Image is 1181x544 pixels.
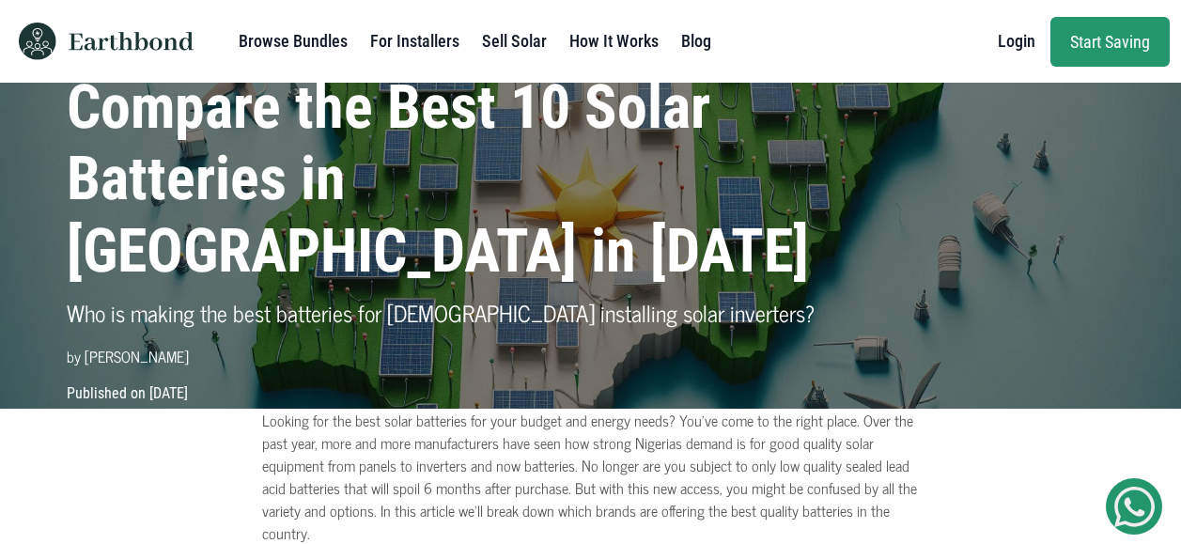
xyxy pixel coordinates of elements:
[482,23,547,60] a: Sell Solar
[11,23,64,60] img: Earthbond icon logo
[998,23,1035,60] a: Login
[239,23,348,60] a: Browse Bundles
[67,72,847,288] h1: Compare the Best 10 Solar Batteries in [GEOGRAPHIC_DATA] in [DATE]
[569,23,659,60] a: How It Works
[67,345,847,367] p: by [PERSON_NAME]
[55,382,1127,405] p: Published on [DATE]
[1050,17,1170,67] a: Start Saving
[262,409,920,544] p: Looking for the best solar batteries for your budget and energy needs? You've come to the right p...
[67,296,847,330] p: Who is making the best batteries for [DEMOGRAPHIC_DATA] installing solar inverters?
[1114,487,1155,527] img: Get Started On Earthbond Via Whatsapp
[11,8,194,75] a: Earthbond icon logo Earthbond text logo
[370,23,459,60] a: For Installers
[69,32,194,51] img: Earthbond text logo
[681,23,711,60] a: Blog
